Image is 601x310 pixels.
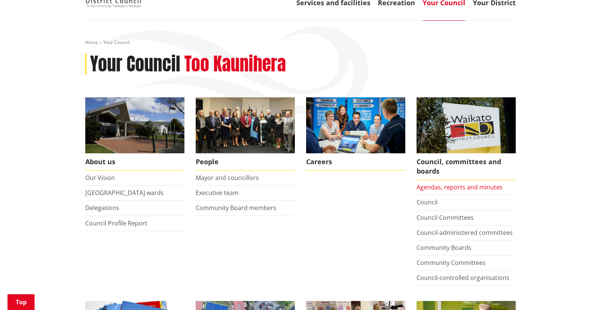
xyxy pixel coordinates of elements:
[306,153,405,171] span: Careers
[417,259,486,267] a: Community Committees
[196,97,295,171] a: 2022 Council People
[196,189,239,197] a: Executive team
[196,97,295,153] img: 2022 Council
[417,274,509,282] a: Council-controlled organisations
[196,153,295,171] span: People
[417,153,516,180] span: Council, committees and boards
[566,278,593,305] iframe: Messenger Launcher
[196,204,276,212] a: Community Board members
[417,97,516,153] img: Waikato-District-Council-sign
[103,39,130,45] span: Your Council
[417,198,438,206] a: Council
[306,97,405,171] a: Careers
[417,213,474,222] a: Council Committees
[184,53,286,75] h2: Too Kaunihera
[417,228,513,237] a: Council-administered committees
[85,97,184,153] img: WDC Building 0015
[196,174,259,182] a: Mayor and councillors
[85,204,119,212] a: Delegations
[85,219,147,227] a: Council Profile Report
[417,183,503,191] a: Agendas, reports and minutes
[417,243,471,252] a: Community Boards
[85,174,115,182] a: Our Vision
[306,97,405,153] img: Office staff in meeting - Career page
[85,39,516,46] nav: breadcrumb
[417,97,516,180] a: Waikato-District-Council-sign Council, committees and boards
[90,53,180,75] h1: Your Council
[8,294,35,310] a: Top
[85,153,184,171] span: About us
[85,97,184,171] a: WDC Building 0015 About us
[85,189,164,197] a: [GEOGRAPHIC_DATA] wards
[85,39,98,45] a: Home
